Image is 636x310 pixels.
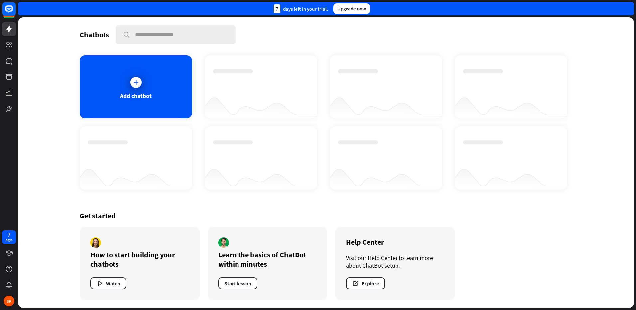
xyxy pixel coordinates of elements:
a: 7 days [2,230,16,244]
button: Open LiveChat chat widget [5,3,25,23]
div: Learn the basics of ChatBot within minutes [218,250,317,269]
img: author [90,237,101,248]
div: days [6,238,12,242]
div: days left in your trial. [274,4,328,13]
div: 7 [274,4,280,13]
div: Add chatbot [120,92,152,100]
div: Visit our Help Center to learn more about ChatBot setup. [346,254,444,269]
button: Explore [346,277,385,289]
div: Help Center [346,237,444,247]
div: Upgrade now [333,3,370,14]
img: author [218,237,229,248]
button: Start lesson [218,277,257,289]
div: 7 [7,232,11,238]
div: SK [4,296,14,306]
div: Chatbots [80,30,109,39]
div: How to start building your chatbots [90,250,189,269]
div: Get started [80,211,572,220]
button: Watch [90,277,126,289]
